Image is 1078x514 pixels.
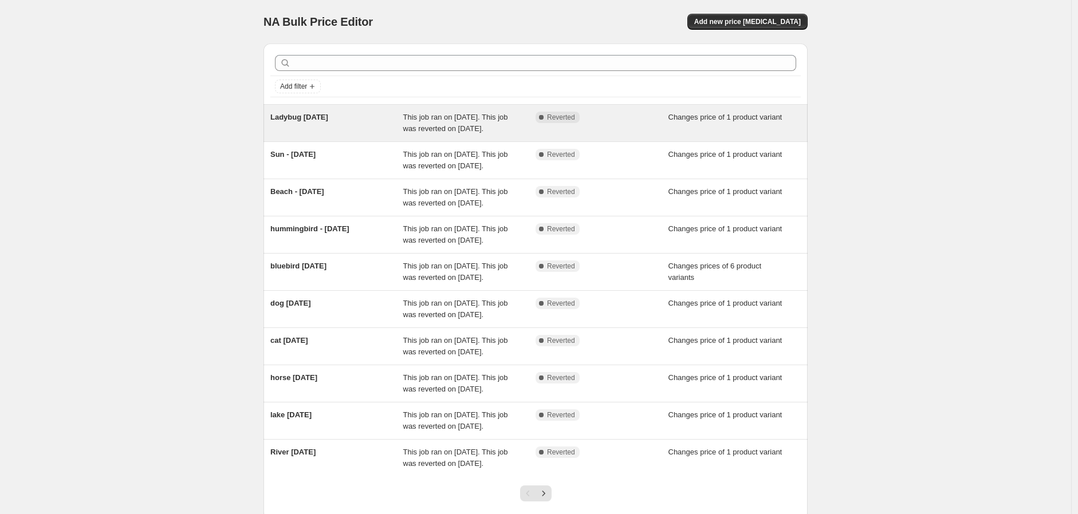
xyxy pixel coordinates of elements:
[275,80,321,93] button: Add filter
[280,82,307,91] span: Add filter
[270,410,312,419] span: lake [DATE]
[547,336,575,345] span: Reverted
[263,15,373,28] span: NA Bulk Price Editor
[668,336,782,345] span: Changes price of 1 product variant
[270,150,316,159] span: Sun - [DATE]
[403,224,508,244] span: This job ran on [DATE]. This job was reverted on [DATE].
[403,410,508,430] span: This job ran on [DATE]. This job was reverted on [DATE].
[403,448,508,468] span: This job ran on [DATE]. This job was reverted on [DATE].
[668,262,762,282] span: Changes prices of 6 product variants
[547,113,575,122] span: Reverted
[403,373,508,393] span: This job ran on [DATE]. This job was reverted on [DATE].
[520,485,552,501] nav: Pagination
[270,299,311,307] span: dog [DATE]
[668,448,782,456] span: Changes price of 1 product variant
[270,224,349,233] span: hummingbird - [DATE]
[547,224,575,234] span: Reverted
[403,262,508,282] span: This job ran on [DATE]. This job was reverted on [DATE].
[403,336,508,356] span: This job ran on [DATE]. This job was reverted on [DATE].
[547,448,575,457] span: Reverted
[270,187,324,196] span: Beach - [DATE]
[668,113,782,121] span: Changes price of 1 product variant
[668,224,782,233] span: Changes price of 1 product variant
[403,150,508,170] span: This job ran on [DATE]. This job was reverted on [DATE].
[403,187,508,207] span: This job ran on [DATE]. This job was reverted on [DATE].
[270,113,328,121] span: Ladybug [DATE]
[547,262,575,271] span: Reverted
[687,14,808,30] button: Add new price [MEDICAL_DATA]
[270,262,326,270] span: bluebird [DATE]
[536,485,552,501] button: Next
[547,299,575,308] span: Reverted
[668,410,782,419] span: Changes price of 1 product variant
[547,410,575,420] span: Reverted
[270,373,317,382] span: horse [DATE]
[547,373,575,382] span: Reverted
[270,336,308,345] span: cat [DATE]
[668,150,782,159] span: Changes price of 1 product variant
[270,448,316,456] span: River [DATE]
[668,373,782,382] span: Changes price of 1 product variant
[547,187,575,196] span: Reverted
[668,187,782,196] span: Changes price of 1 product variant
[668,299,782,307] span: Changes price of 1 product variant
[694,17,801,26] span: Add new price [MEDICAL_DATA]
[403,113,508,133] span: This job ran on [DATE]. This job was reverted on [DATE].
[403,299,508,319] span: This job ran on [DATE]. This job was reverted on [DATE].
[547,150,575,159] span: Reverted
